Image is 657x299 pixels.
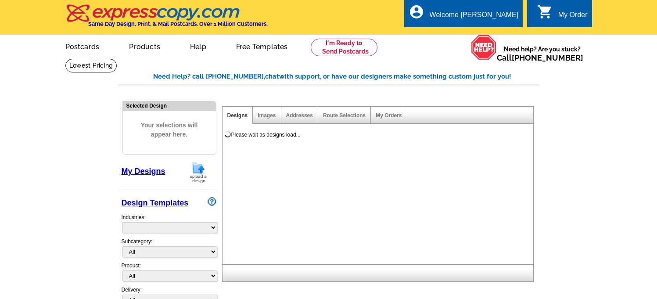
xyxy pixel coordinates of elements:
[123,101,216,110] div: Selected Design
[471,35,497,60] img: help
[65,11,268,27] a: Same Day Design, Print, & Mail Postcards. Over 1 Million Customers.
[512,53,583,62] a: [PHONE_NUMBER]
[222,36,302,56] a: Free Templates
[497,53,583,62] span: Call
[129,112,209,148] span: Your selections will appear here.
[430,11,518,23] div: Welcome [PERSON_NAME]
[122,238,216,262] div: Subcategory:
[537,4,553,20] i: shopping_cart
[323,112,366,119] a: Route Selections
[51,36,114,56] a: Postcards
[208,197,216,206] img: design-wizard-help-icon.png
[122,198,189,207] a: Design Templates
[88,21,268,27] h4: Same Day Design, Print, & Mail Postcards. Over 1 Million Customers.
[258,112,276,119] a: Images
[376,112,402,119] a: My Orders
[558,11,588,23] div: My Order
[224,131,231,138] img: loading...
[115,36,174,56] a: Products
[122,209,216,238] div: Industries:
[409,4,424,20] i: account_circle
[265,72,279,80] span: chat
[176,36,220,56] a: Help
[122,262,216,286] div: Product:
[286,112,313,119] a: Addresses
[227,112,248,119] a: Designs
[187,161,210,184] img: upload-design
[153,72,539,82] div: Need Help? call [PHONE_NUMBER], with support, or have our designers make something custom just fo...
[537,10,588,21] a: shopping_cart My Order
[231,131,301,139] div: Please wait as designs load...
[497,45,588,62] span: Need help? Are you stuck?
[122,167,165,176] a: My Designs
